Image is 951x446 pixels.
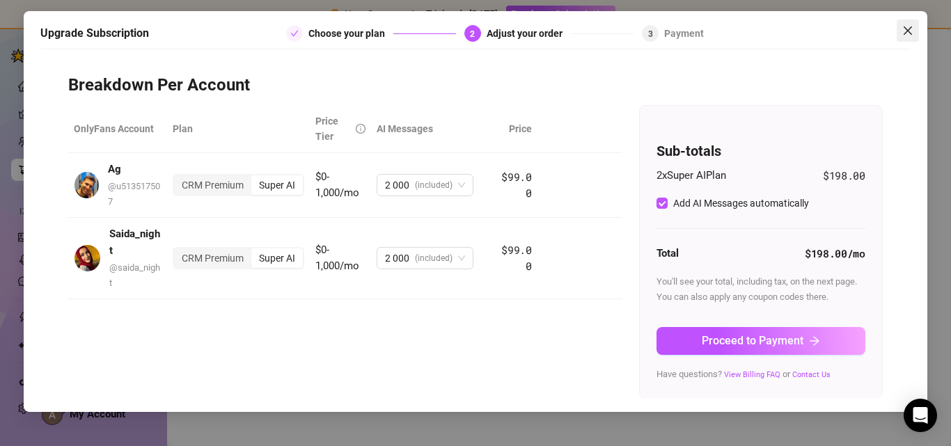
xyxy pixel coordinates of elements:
[657,168,726,184] span: 2 x Super AI Plan
[109,228,160,257] strong: Saida_night
[415,248,453,269] span: (included)
[501,170,532,200] span: $99.00
[823,168,865,184] span: $198.00
[657,276,857,302] span: You'll see your total, including tax, on the next page. You can also apply any coupon codes there.
[648,29,653,39] span: 3
[792,370,831,379] a: Contact Us
[290,29,299,38] span: check
[487,25,571,42] div: Adjust your order
[657,327,865,355] button: Proceed to Paymentarrow-right
[385,175,409,196] span: 2 000
[251,175,303,195] div: Super AI
[490,105,537,153] th: Price
[356,124,366,134] span: info-circle
[174,175,251,195] div: CRM Premium
[664,25,704,42] div: Payment
[702,334,803,347] span: Proceed to Payment
[174,248,251,268] div: CRM Premium
[385,248,409,269] span: 2 000
[904,399,937,432] div: Open Intercom Messenger
[40,25,149,42] h5: Upgrade Subscription
[315,244,359,273] span: $0-1,000/mo
[657,141,865,161] h4: Sub-totals
[109,262,160,288] span: @ saida_night
[415,175,453,196] span: (included)
[173,247,304,269] div: segmented control
[108,181,160,207] span: @ u513517507
[251,248,303,268] div: Super AI
[108,163,121,175] strong: Ag
[315,116,338,142] span: Price Tier
[74,245,100,271] img: avatar.jpg
[897,19,919,42] button: Close
[371,105,490,153] th: AI Messages
[68,74,883,97] h3: Breakdown Per Account
[470,29,475,39] span: 2
[308,25,393,42] div: Choose your plan
[673,196,809,211] div: Add AI Messages automatically
[805,246,865,260] strong: $198.00 /mo
[167,105,310,153] th: Plan
[68,105,166,153] th: OnlyFans Account
[501,243,532,273] span: $99.00
[902,25,913,36] span: close
[74,172,99,198] img: avatar.jpg
[315,170,359,200] span: $0-1,000/mo
[657,369,831,379] span: Have questions? or
[724,370,780,379] a: View Billing FAQ
[173,174,304,196] div: segmented control
[657,247,679,260] strong: Total
[809,335,820,347] span: arrow-right
[897,25,919,36] span: Close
